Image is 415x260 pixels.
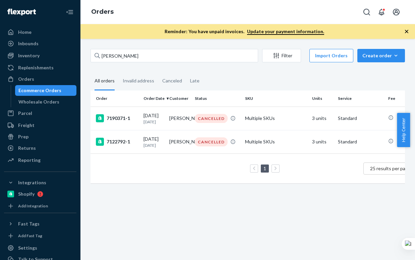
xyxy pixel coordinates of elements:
div: Filter [262,52,301,59]
div: Parcel [18,110,32,117]
div: Returns [18,145,36,151]
button: Filter [262,49,301,62]
div: Prep [18,133,28,140]
p: [DATE] [143,119,164,125]
a: Page 1 is your current page [262,166,268,171]
ol: breadcrumbs [86,2,119,22]
p: [DATE] [143,142,164,148]
div: Add Fast Tag [18,233,42,239]
a: Inbounds [4,38,76,49]
a: Update your payment information. [247,28,324,35]
div: Inbounds [18,40,39,47]
div: Invalid address [123,72,154,89]
img: Flexport logo [7,9,36,15]
button: Import Orders [309,49,353,62]
div: CANCELLED [195,114,228,123]
td: [PERSON_NAME] [167,107,192,130]
div: Fast Tags [18,220,40,227]
div: 7122792-1 [96,138,138,146]
td: Multiple SKUs [242,130,309,153]
div: Home [18,29,32,36]
td: 3 units [309,107,335,130]
a: Add Fast Tag [4,232,76,240]
button: Open account menu [390,5,403,19]
div: [DATE] [143,136,164,148]
a: Parcel [4,108,76,119]
a: Orders [91,8,114,15]
div: Ecommerce Orders [18,87,61,94]
td: [PERSON_NAME] [167,130,192,153]
th: Status [192,90,242,107]
td: 3 units [309,130,335,153]
div: Reporting [18,157,41,164]
a: Settings [4,243,76,253]
div: Customer [169,95,190,101]
a: Inventory [4,50,76,61]
a: Replenishments [4,62,76,73]
th: Order Date [141,90,167,107]
button: Open notifications [375,5,388,19]
div: All orders [95,72,115,90]
th: Order [91,90,141,107]
div: Integrations [18,179,46,186]
div: Inventory [18,52,40,59]
a: Shopify [4,189,76,199]
a: Returns [4,143,76,153]
button: Close Navigation [63,5,76,19]
a: Reporting [4,155,76,166]
a: Ecommerce Orders [15,85,77,96]
div: 7190371-1 [96,114,138,122]
td: Multiple SKUs [242,107,309,130]
a: Home [4,27,76,38]
a: Orders [4,74,76,84]
div: Orders [18,76,34,82]
a: Freight [4,120,76,131]
span: 25 results per page [370,166,411,171]
p: Standard [338,138,383,145]
div: Wholesale Orders [18,99,59,105]
div: Freight [18,122,35,129]
div: Add Integration [18,203,48,209]
div: Settings [18,245,37,251]
button: Integrations [4,177,76,188]
th: SKU [242,90,309,107]
button: Fast Tags [4,218,76,229]
div: Late [190,72,199,89]
p: Reminder: You have unpaid invoices. [165,28,324,35]
a: Wholesale Orders [15,96,77,107]
button: Create order [357,49,405,62]
p: Standard [338,115,383,122]
a: Prep [4,131,76,142]
div: Shopify [18,191,35,197]
a: Add Integration [4,202,76,210]
th: Service [335,90,386,107]
div: Replenishments [18,64,54,71]
div: Canceled [162,72,182,89]
th: Units [309,90,335,107]
div: CANCELLED [195,137,228,146]
input: Search orders [91,49,258,62]
button: Open Search Box [360,5,373,19]
button: Help Center [397,113,410,147]
div: [DATE] [143,112,164,125]
div: Create order [362,52,400,59]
